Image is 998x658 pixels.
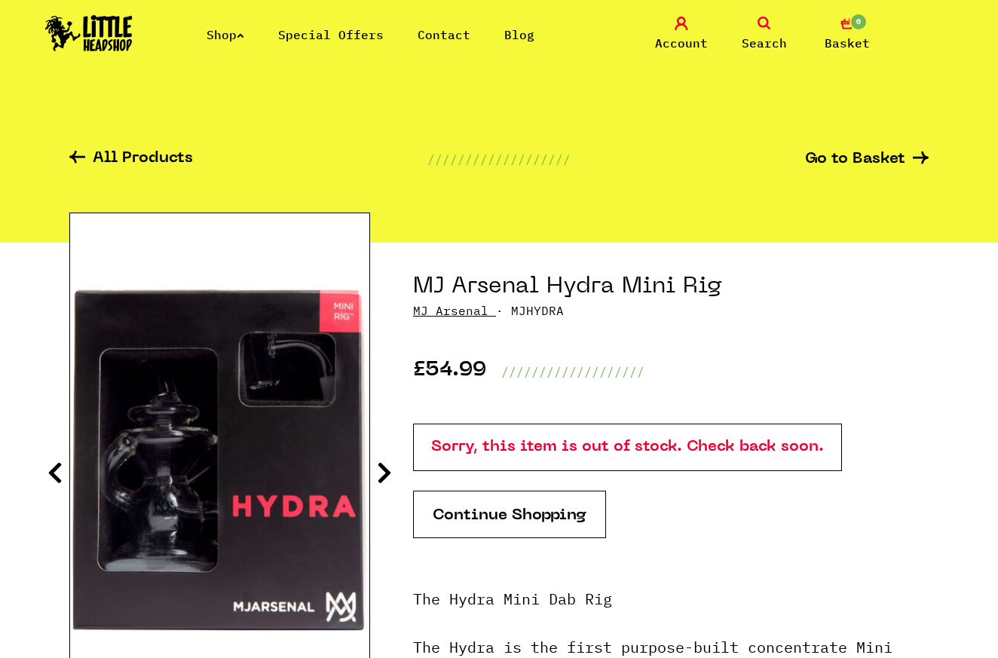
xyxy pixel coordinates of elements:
[69,151,193,168] a: All Products
[413,491,606,538] a: Continue Shopping
[418,27,470,42] a: Contact
[413,273,929,301] h1: MJ Arsenal Hydra Mini Rig
[850,13,868,31] span: 0
[45,15,133,51] img: Little Head Shop Logo
[413,424,842,471] p: Sorry, this item is out of stock. Check back soon.
[742,34,787,52] span: Search
[207,27,244,42] a: Shop
[504,27,534,42] a: Blog
[727,17,802,52] a: Search
[810,17,885,52] a: 0 Basket
[70,274,369,647] img: MJ Arsenal Hydra Mini Rig image 1
[805,151,929,167] a: Go to Basket
[413,303,488,318] a: MJ Arsenal
[413,363,486,381] p: £54.99
[655,34,708,52] span: Account
[501,363,644,381] p: ///////////////////
[413,301,929,320] p: · MJHYDRA
[413,589,612,609] strong: The Hydra Mini Dab Rig
[278,27,384,42] a: Special Offers
[427,150,571,168] p: ///////////////////
[825,34,870,52] span: Basket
